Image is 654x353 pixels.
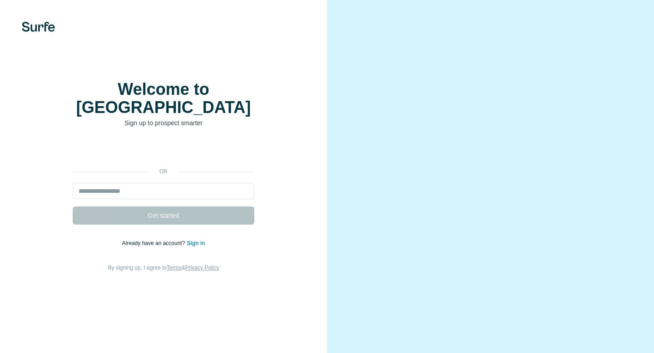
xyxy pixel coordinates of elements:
p: Sign up to prospect smarter [73,118,254,127]
a: Privacy Policy [185,265,219,271]
span: By signing up, I agree to & [108,265,219,271]
a: Terms [167,265,182,271]
a: Sign in [187,240,205,246]
p: or [149,167,178,176]
span: Already have an account? [122,240,187,246]
iframe: Sign in with Google Button [68,141,259,161]
img: Surfe's logo [22,22,55,32]
h1: Welcome to [GEOGRAPHIC_DATA] [73,80,254,117]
